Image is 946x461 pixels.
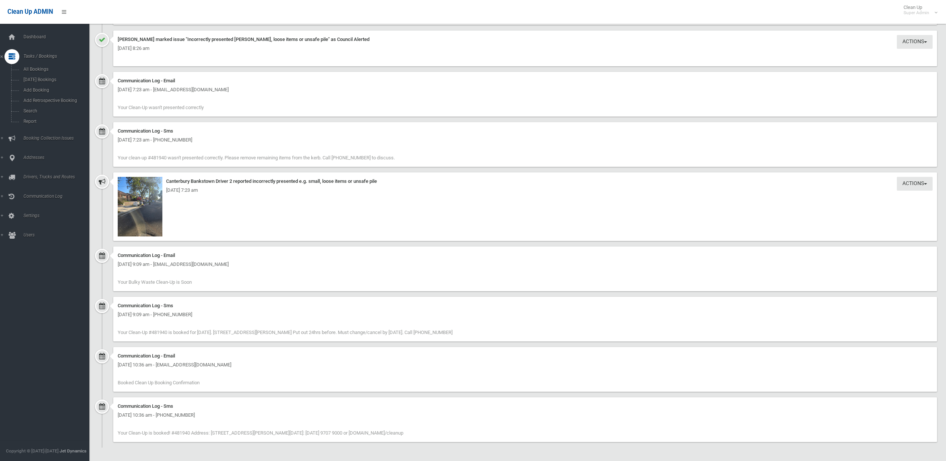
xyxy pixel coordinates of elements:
span: Add Booking [21,88,91,93]
span: Tasks / Bookings [21,54,97,59]
div: [DATE] 9:09 am - [PHONE_NUMBER] [118,310,933,319]
span: Communication Log [21,194,97,199]
strong: Jet Dynamics [60,448,86,454]
span: All Bookings [21,67,91,72]
div: Communication Log - Email [118,352,933,360]
span: Clean Up ADMIN [7,8,53,15]
span: Users [21,232,97,238]
span: Addresses [21,155,97,160]
small: Super Admin [904,10,929,16]
span: Booking Collection Issues [21,136,97,141]
button: Actions [897,35,933,49]
div: Canterbury Bankstown Driver 2 reported incorrectly presented e.g. small, loose items or unsafe pile [118,177,933,186]
span: Your Bulky Waste Clean-Up is Soon [118,279,192,285]
span: Your Clean-Up is booked! #481940 Address: [STREET_ADDRESS][PERSON_NAME][DATE]: [DATE] 9707 9000 o... [118,430,403,436]
div: [DATE] 8:26 am [118,44,933,53]
button: Actions [897,177,933,191]
div: [PERSON_NAME] marked issue "Incorrectly presented [PERSON_NAME], loose items or unsafe pile" as C... [118,35,933,44]
span: Add Retrospective Booking [21,98,91,103]
div: Communication Log - Sms [118,402,933,411]
span: Clean Up [900,4,937,16]
span: Copyright © [DATE]-[DATE] [6,448,58,454]
div: [DATE] 7:23 am [118,186,933,195]
div: Communication Log - Email [118,76,933,85]
img: 1000016145.jpg [118,177,162,236]
div: [DATE] 7:23 am - [EMAIL_ADDRESS][DOMAIN_NAME] [118,85,933,94]
span: Booked Clean Up Booking Confirmation [118,380,200,385]
div: [DATE] 7:23 am - [PHONE_NUMBER] [118,136,933,144]
div: [DATE] 10:36 am - [EMAIL_ADDRESS][DOMAIN_NAME] [118,360,933,369]
span: Your Clean-Up #481940 is booked for [DATE]. [STREET_ADDRESS][PERSON_NAME] Put out 24hrs before. M... [118,330,453,335]
span: Report [21,119,91,124]
span: Dashboard [21,34,97,39]
div: Communication Log - Email [118,251,933,260]
div: [DATE] 10:36 am - [PHONE_NUMBER] [118,411,933,420]
div: Communication Log - Sms [118,301,933,310]
span: Drivers, Trucks and Routes [21,174,97,179]
div: Communication Log - Sms [118,127,933,136]
span: Search [21,108,91,114]
span: Settings [21,213,97,218]
span: Your clean-up #481940 wasn't presented correctly. Please remove remaining items from the kerb. Ca... [118,155,395,160]
span: Your Clean-Up wasn't presented correctly [118,105,204,110]
div: [DATE] 9:09 am - [EMAIL_ADDRESS][DOMAIN_NAME] [118,260,933,269]
span: [DATE] Bookings [21,77,91,82]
